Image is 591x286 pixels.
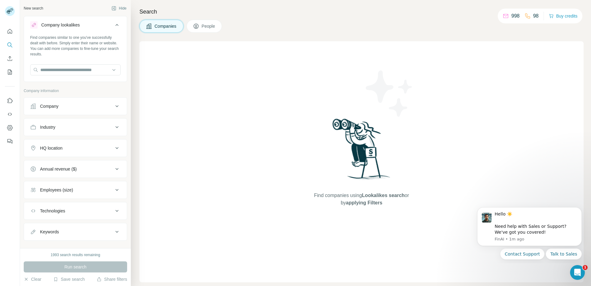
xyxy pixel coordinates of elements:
[24,183,127,197] button: Employees (size)
[468,202,591,263] iframe: Intercom notifications message
[24,162,127,176] button: Annual revenue ($)
[5,95,15,106] button: Use Surfe on LinkedIn
[24,88,127,94] p: Company information
[5,136,15,147] button: Feedback
[40,208,65,214] div: Technologies
[24,6,43,11] div: New search
[40,229,59,235] div: Keywords
[312,192,411,207] span: Find companies using or by
[511,12,520,20] p: 998
[362,193,405,198] span: Lookalikes search
[24,141,127,155] button: HQ location
[30,35,121,57] div: Find companies similar to one you've successfully dealt with before. Simply enter their name or w...
[51,252,100,258] div: 1993 search results remaining
[330,117,394,186] img: Surfe Illustration - Woman searching with binoculars
[5,122,15,133] button: Dashboard
[583,265,588,270] span: 1
[202,23,216,29] span: People
[40,166,77,172] div: Annual revenue ($)
[24,203,127,218] button: Technologies
[24,18,127,35] button: Company lookalikes
[139,7,584,16] h4: Search
[53,276,85,282] button: Save search
[570,265,585,280] iframe: Intercom live chat
[155,23,177,29] span: Companies
[549,12,577,20] button: Buy credits
[5,39,15,50] button: Search
[24,276,41,282] button: Clear
[362,66,417,121] img: Surfe Illustration - Stars
[24,224,127,239] button: Keywords
[97,276,127,282] button: Share filters
[5,26,15,37] button: Quick start
[41,22,80,28] div: Company lookalikes
[107,4,131,13] button: Hide
[40,103,58,109] div: Company
[40,145,62,151] div: HQ location
[40,187,73,193] div: Employees (size)
[5,53,15,64] button: Enrich CSV
[533,12,539,20] p: 98
[5,66,15,78] button: My lists
[40,124,55,130] div: Industry
[24,99,127,114] button: Company
[346,200,382,205] span: applying Filters
[24,120,127,135] button: Industry
[5,109,15,120] button: Use Surfe API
